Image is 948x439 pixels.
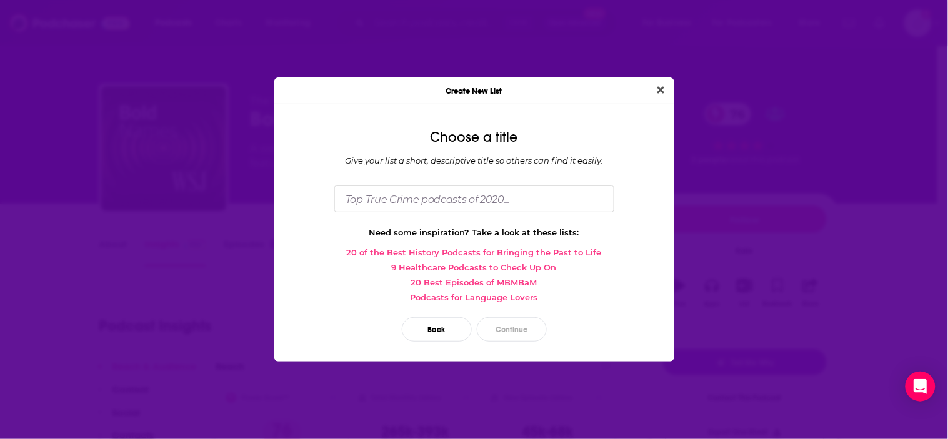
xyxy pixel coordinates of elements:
div: Create New List [274,77,674,104]
a: 9 Healthcare Podcasts to Check Up On [284,262,664,272]
a: 20 Best Episodes of MBMBaM [284,277,664,287]
div: Choose a title [284,129,664,146]
button: Close [652,82,669,98]
button: Back [402,317,472,342]
a: 20 of the Best History Podcasts for Bringing the Past to Life [284,247,664,257]
input: Top True Crime podcasts of 2020... [334,185,614,212]
div: Need some inspiration? Take a look at these lists: [284,227,664,237]
a: Podcasts for Language Lovers [284,292,664,302]
div: Give your list a short, descriptive title so others can find it easily. [284,155,664,165]
button: Continue [477,317,547,342]
div: Open Intercom Messenger [906,372,936,402]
